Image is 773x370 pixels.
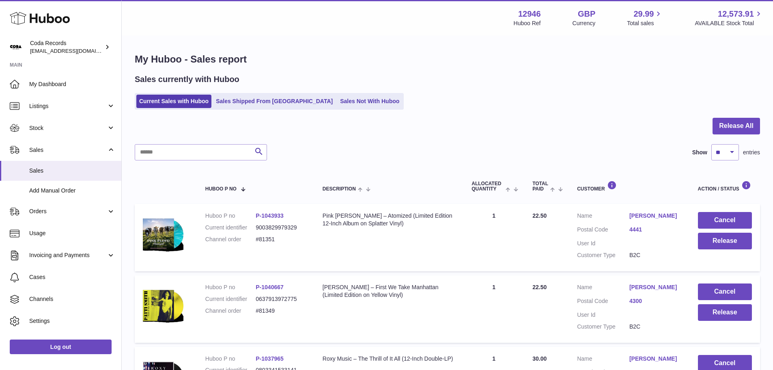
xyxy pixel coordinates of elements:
[256,355,284,362] a: P-1037965
[578,9,595,19] strong: GBP
[29,187,115,195] span: Add Manual Order
[29,124,107,132] span: Stock
[463,275,524,343] td: 1
[29,229,115,237] span: Usage
[518,9,541,19] strong: 12946
[532,355,547,362] span: 30.00
[629,212,682,220] a: [PERSON_NAME]
[136,95,211,108] a: Current Sales with Huboo
[256,284,284,290] a: P-1040667
[629,323,682,331] dd: B2C
[532,284,547,290] span: 22.50
[29,273,115,281] span: Cases
[256,236,306,243] dd: #81351
[10,340,112,354] a: Log out
[205,224,256,232] dt: Current identifier
[205,236,256,243] dt: Channel order
[29,102,107,110] span: Listings
[29,208,107,215] span: Orders
[577,297,629,307] dt: Postal Code
[29,251,107,259] span: Invoicing and Payments
[627,19,663,27] span: Total sales
[256,307,306,315] dd: #81349
[573,19,596,27] div: Currency
[256,295,306,303] dd: 0637913972775
[532,212,547,219] span: 22.50
[323,212,455,227] div: Pink [PERSON_NAME] – Atomized (Limited Edition 12-Inch Album on Splatter Vinyl)
[695,9,763,27] a: 12,573.91 AVAILABLE Stock Total
[143,283,183,327] img: 1744013223.png
[135,74,239,85] h2: Sales currently with Huboo
[205,295,256,303] dt: Current identifier
[698,181,752,192] div: Action / Status
[629,226,682,234] a: 4441
[743,149,760,156] span: entries
[10,41,22,53] img: haz@pcatmedia.com
[337,95,402,108] a: Sales Not With Huboo
[205,307,256,315] dt: Channel order
[627,9,663,27] a: 29.99 Total sales
[29,295,115,303] span: Channels
[629,355,682,363] a: [PERSON_NAME]
[323,283,455,299] div: [PERSON_NAME] – First We Take Manhattan (Limited Edition on Yellow Vinyl)
[256,212,284,219] a: P-1043933
[577,355,629,365] dt: Name
[698,233,752,249] button: Release
[577,323,629,331] dt: Customer Type
[577,240,629,247] dt: User Id
[629,283,682,291] a: [PERSON_NAME]
[30,39,103,55] div: Coda Records
[323,355,455,363] div: Roxy Music – The Thrill of It All (12-Inch Double-LP)
[695,19,763,27] span: AVAILABLE Stock Total
[577,212,629,222] dt: Name
[135,53,760,66] h1: My Huboo - Sales report
[718,9,754,19] span: 12,573.91
[698,304,752,321] button: Release
[577,311,629,319] dt: User Id
[30,48,119,54] span: [EMAIL_ADDRESS][DOMAIN_NAME]
[205,212,256,220] dt: Huboo P no
[205,283,256,291] dt: Huboo P no
[205,355,256,363] dt: Huboo P no
[29,146,107,154] span: Sales
[29,167,115,175] span: Sales
[577,181,681,192] div: Customer
[514,19,541,27] div: Huboo Ref
[256,224,306,232] dd: 9003829979329
[629,251,682,259] dd: B2C
[29,80,115,88] span: My Dashboard
[29,317,115,325] span: Settings
[323,186,356,192] span: Description
[577,283,629,293] dt: Name
[577,251,629,259] dt: Customer Type
[205,186,237,192] span: Huboo P no
[698,212,752,229] button: Cancel
[577,226,629,236] dt: Postal Code
[143,212,183,256] img: 1746636399.png
[463,204,524,271] td: 1
[213,95,336,108] a: Sales Shipped From [GEOGRAPHIC_DATA]
[472,181,504,192] span: ALLOCATED Quantity
[633,9,654,19] span: 29.99
[692,149,707,156] label: Show
[713,118,760,134] button: Release All
[629,297,682,305] a: 4300
[698,283,752,300] button: Cancel
[532,181,548,192] span: Total paid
